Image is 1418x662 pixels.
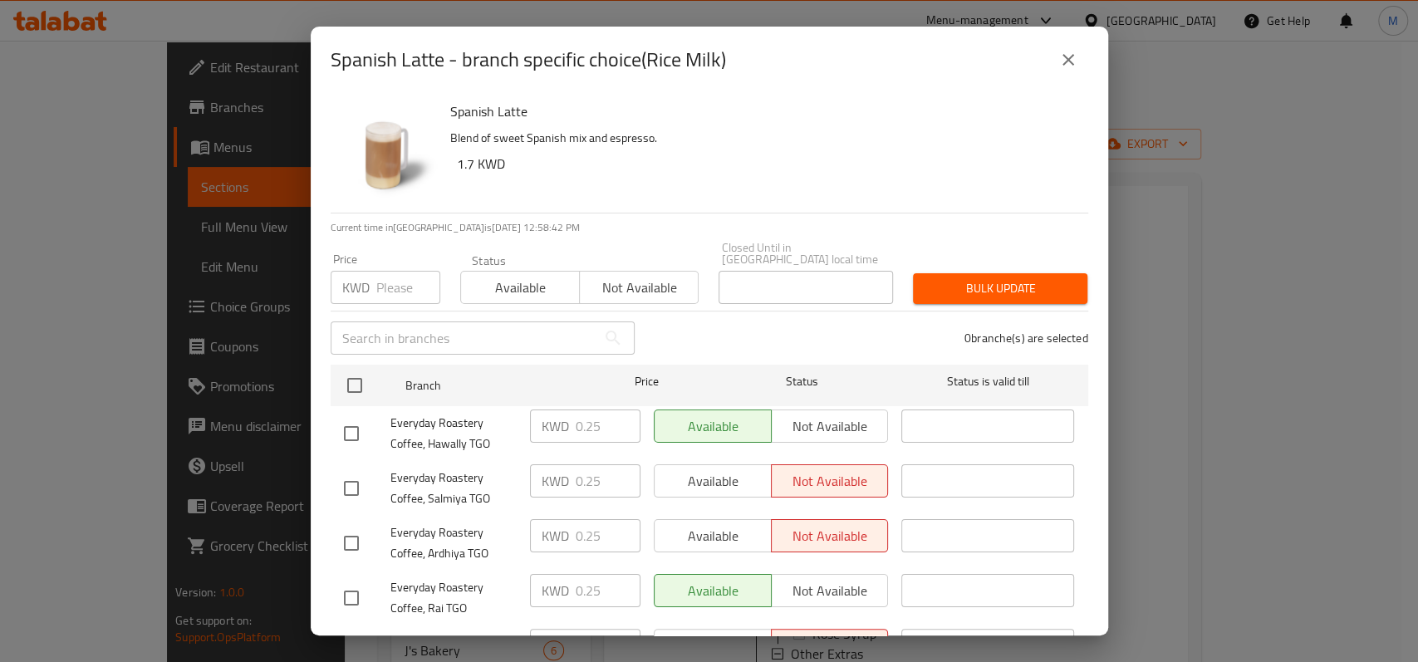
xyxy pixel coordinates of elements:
[542,581,569,601] p: KWD
[405,375,578,396] span: Branch
[576,519,640,552] input: Please enter price
[457,152,1075,175] h6: 1.7 KWD
[331,220,1088,235] p: Current time in [GEOGRAPHIC_DATA] is [DATE] 12:58:42 PM
[450,100,1075,123] h6: Spanish Latte
[390,522,517,564] span: Everyday Roastery Coffee, Ardhiya TGO
[542,526,569,546] p: KWD
[576,409,640,443] input: Please enter price
[342,277,370,297] p: KWD
[913,273,1087,304] button: Bulk update
[576,464,640,498] input: Please enter price
[376,271,440,304] input: Please enter price
[579,271,699,304] button: Not available
[586,276,692,300] span: Not available
[926,278,1074,299] span: Bulk update
[331,100,437,206] img: Spanish Latte
[591,371,702,392] span: Price
[576,629,640,662] input: Please enter price
[331,47,726,73] h2: Spanish Latte - branch specific choice(Rice Milk)
[390,577,517,619] span: Everyday Roastery Coffee, Rai TGO
[1048,40,1088,80] button: close
[390,413,517,454] span: Everyday Roastery Coffee, Hawally TGO
[468,276,573,300] span: Available
[390,468,517,509] span: Everyday Roastery Coffee, Salmiya TGO
[715,371,888,392] span: Status
[331,321,596,355] input: Search in branches
[542,416,569,436] p: KWD
[576,574,640,607] input: Please enter price
[901,371,1074,392] span: Status is valid till
[450,128,1075,149] p: Blend of sweet Spanish mix and espresso.
[542,471,569,491] p: KWD
[542,635,569,655] p: KWD
[460,271,580,304] button: Available
[964,330,1088,346] p: 0 branche(s) are selected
